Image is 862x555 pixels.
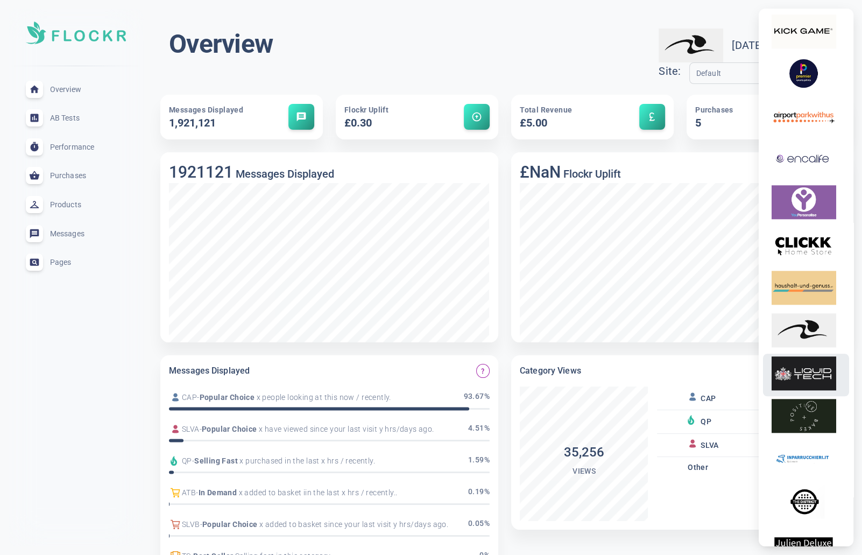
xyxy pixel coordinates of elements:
[772,185,836,219] img: youpersonalise
[772,228,836,262] img: clickk
[772,313,836,347] img: teamcycles
[772,57,836,91] img: premiersportsprints
[772,356,836,390] img: liquidtechuk
[772,399,836,433] img: positivebakes
[772,143,836,177] img: encalife
[772,271,836,305] img: haushaltundgenuss
[772,484,836,518] img: thedistrictpadel
[772,442,836,476] img: inparrucchieri
[772,15,836,48] img: kickgame
[772,100,836,134] img: airportparkwithus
